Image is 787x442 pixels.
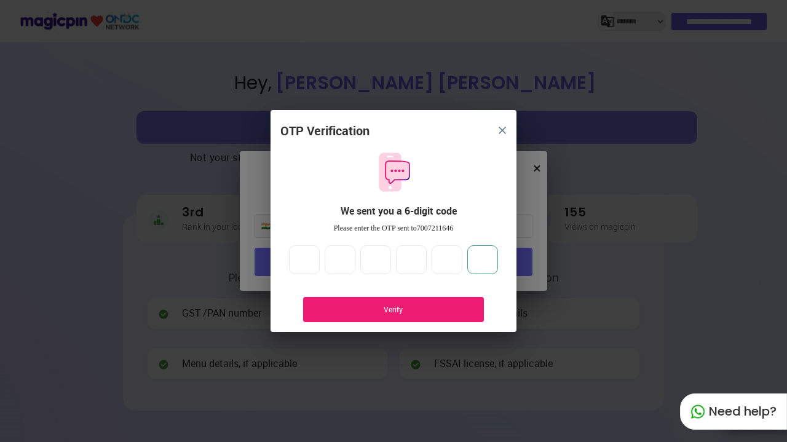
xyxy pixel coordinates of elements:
[290,204,507,218] div: We sent you a 6-digit code
[322,304,465,315] div: Verify
[499,127,506,134] img: 8zTxi7IzMsfkYqyYgBgfvSHvmzQA9juT1O3mhMgBDT8p5s20zMZ2JbefE1IEBlkXHwa7wAFxGwdILBLhkAAAAASUVORK5CYII=
[280,223,507,234] div: Please enter the OTP sent to 7007211646
[280,122,370,140] div: OTP Verification
[491,119,513,141] button: close
[690,405,705,419] img: whatapp_green.7240e66a.svg
[373,151,414,193] img: otpMessageIcon.11fa9bf9.svg
[680,393,787,430] div: Need help?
